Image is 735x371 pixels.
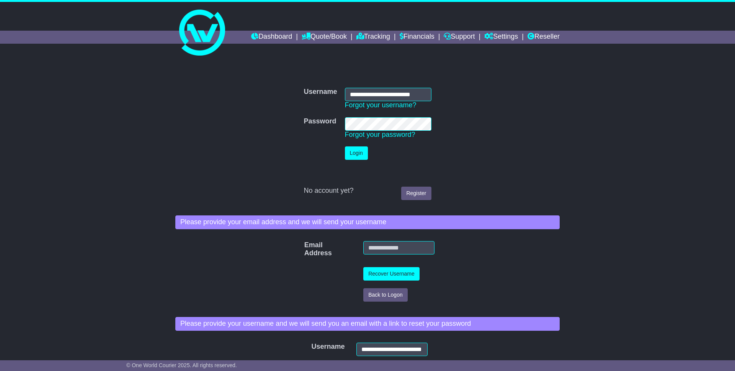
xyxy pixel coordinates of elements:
a: Forgot your password? [345,131,415,138]
button: Login [345,146,368,160]
a: Register [401,187,431,200]
div: No account yet? [304,187,431,195]
label: Email Address [301,241,314,258]
a: Support [444,31,475,44]
button: Back to Logon [363,288,408,302]
a: Financials [400,31,434,44]
a: Quote/Book [302,31,347,44]
button: Recover Username [363,267,420,281]
a: Forgot your username? [345,101,416,109]
span: © One World Courier 2025. All rights reserved. [126,362,237,368]
a: Tracking [356,31,390,44]
a: Reseller [528,31,560,44]
label: Password [304,117,336,126]
div: Please provide your username and we will send you an email with a link to reset your password [175,317,560,331]
a: Dashboard [251,31,292,44]
a: Settings [484,31,518,44]
label: Username [304,88,337,96]
label: Username [307,343,318,351]
div: Please provide your email address and we will send your username [175,215,560,229]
